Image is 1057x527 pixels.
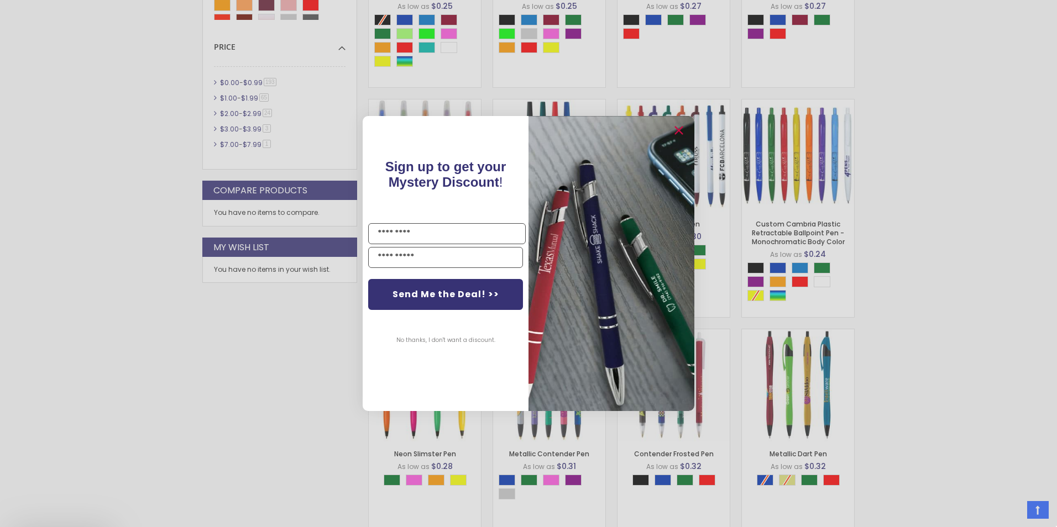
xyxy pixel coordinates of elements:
[385,159,506,189] span: !
[391,326,501,354] button: No thanks, I don't want a discount.
[368,279,523,310] button: Send Me the Deal! >>
[670,122,688,139] button: Close dialog
[528,116,694,410] img: pop-up-image
[385,159,506,189] span: Sign up to get your Mystery Discount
